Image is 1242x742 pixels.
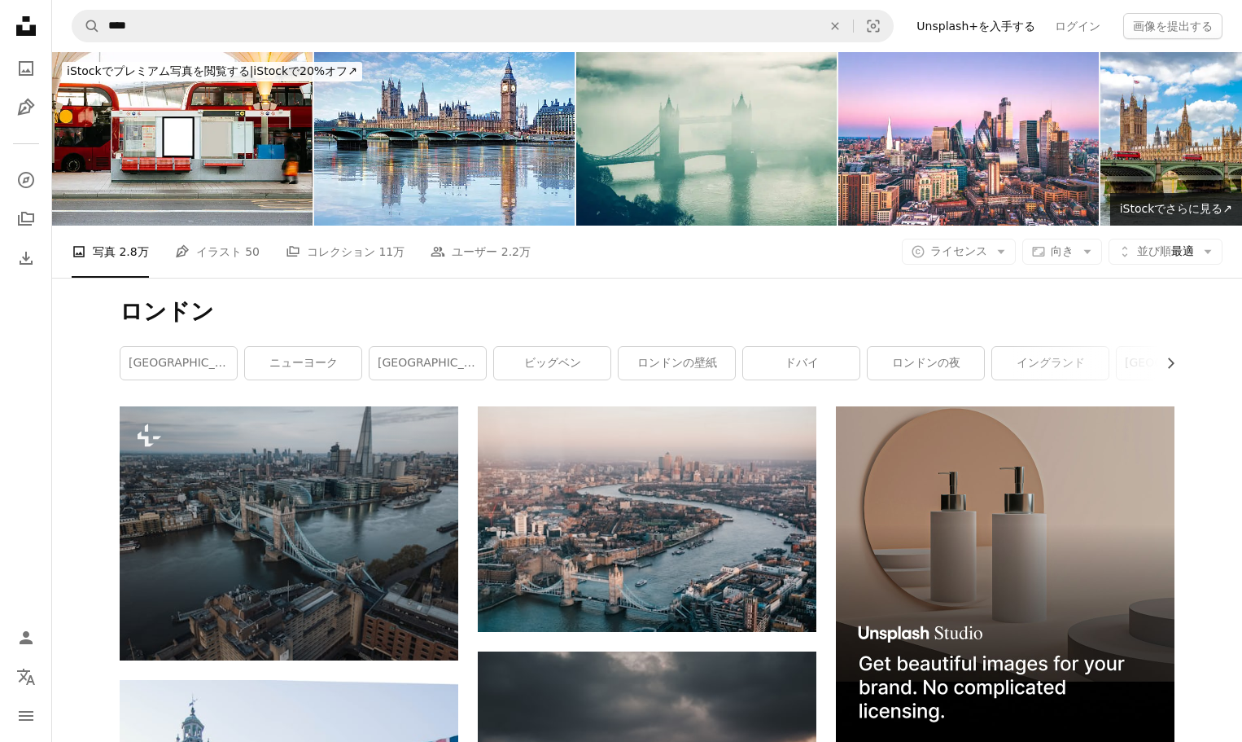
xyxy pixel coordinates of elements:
button: 言語 [10,661,42,693]
a: イラスト [10,91,42,124]
span: iStockでプレミアム写真を閲覧する | [67,64,253,77]
a: イラスト 50 [175,226,260,278]
img: タワー ブリッジ、ロンドンとテムズ川 [576,52,837,226]
button: 向き [1022,239,1102,265]
span: 最適 [1137,244,1194,260]
a: ログイン / 登録する [10,621,42,654]
span: 向き [1051,244,1074,257]
a: Unsplash+を入手する [907,13,1045,39]
span: 50 [245,243,260,261]
a: 写真 [10,52,42,85]
a: ニューヨーク [245,347,361,380]
span: 並び順 [1137,244,1171,257]
span: 2.2万 [501,243,531,261]
a: ログイン [1045,13,1110,39]
span: 11万 [378,243,405,261]
h1: ロンドン [120,297,1174,327]
a: [GEOGRAPHIC_DATA]のスカイライン [370,347,486,380]
a: ロンドンの夜 [868,347,984,380]
img: ロンドンビッグベン、国会議事堂、英国 [314,52,575,226]
button: 並び順最適 [1109,239,1222,265]
a: ドバイ [743,347,859,380]
form: サイト内でビジュアルを探す [72,10,894,42]
button: メニュー [10,700,42,732]
span: iStockでさらに見る ↗ [1120,202,1232,215]
a: ユーザー 2.2万 [431,226,531,278]
a: ダウンロード履歴 [10,242,42,274]
a: 日中のロンドンのスカイラインの航空写真 [478,511,816,526]
a: イングランド [992,347,1109,380]
img: Blank billboard in a bus stop [52,52,313,226]
button: 全てクリア [817,11,853,42]
span: ライセンス [930,244,987,257]
a: 探す [10,164,42,196]
a: [GEOGRAPHIC_DATA] [120,347,237,380]
a: コレクション [10,203,42,235]
a: ビッグベン [494,347,610,380]
button: リストを右にスクロールする [1156,347,1174,380]
a: ロンドン市の空撮 [120,526,458,541]
div: iStockで20%オフ ↗ [62,62,362,81]
a: iStockでさらに見る↗ [1110,193,1242,226]
a: [GEOGRAPHIC_DATA]・シティ [1117,347,1233,380]
a: ロンドンの壁紙 [619,347,735,380]
img: 日中のロンドンのスカイラインの航空写真 [478,406,816,632]
img: ロンドンの金融街の航空写真 [838,52,1099,226]
img: ロンドン市の空撮 [120,406,458,661]
a: コレクション 11万 [286,226,405,278]
button: ライセンス [902,239,1016,265]
a: iStockでプレミアム写真を閲覧する|iStockで20%オフ↗ [52,52,372,91]
button: 画像を提出する [1123,13,1222,39]
button: ビジュアル検索 [854,11,893,42]
button: Unsplashで検索する [72,11,100,42]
